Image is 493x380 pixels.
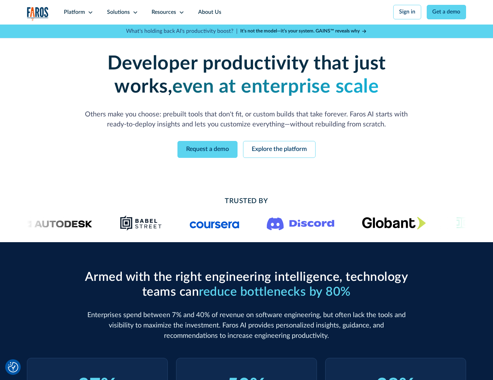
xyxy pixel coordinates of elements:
h2: Trusted By [82,196,411,207]
p: Others make you choose: prebuilt tools that don't fit, or custom builds that take forever. Faros ... [82,110,411,130]
img: Logo of the analytics and reporting company Faros. [27,7,49,21]
a: Explore the platform [243,141,316,158]
p: Enterprises spend between 7% and 40% of revenue on software engineering, but often lack the tools... [82,310,411,341]
img: Logo of the communication platform Discord. [267,216,334,230]
img: Logo of the design software company Autodesk. [21,218,93,228]
button: Cookie Settings [8,362,18,372]
a: home [27,7,49,21]
strong: It’s not the model—it’s your system. GAINS™ reveals why [240,29,360,34]
a: It’s not the model—it’s your system. GAINS™ reveals why [240,28,367,35]
img: Revisit consent button [8,362,18,372]
div: Solutions [107,8,130,17]
strong: even at enterprise scale [172,77,379,96]
span: reduce bottlenecks by 80% [199,286,351,298]
strong: Developer productivity that just works, [107,54,386,96]
img: Logo of the online learning platform Coursera. [190,218,239,229]
div: Resources [152,8,176,17]
div: Platform [64,8,85,17]
img: Babel Street logo png [120,215,162,231]
p: What's holding back AI's productivity boost? | [126,27,238,36]
a: Get a demo [427,5,466,19]
h2: Armed with the right engineering intelligence, technology teams can [82,270,411,300]
img: Globant's logo [362,217,426,229]
a: Request a demo [177,141,238,158]
a: Sign in [393,5,421,19]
